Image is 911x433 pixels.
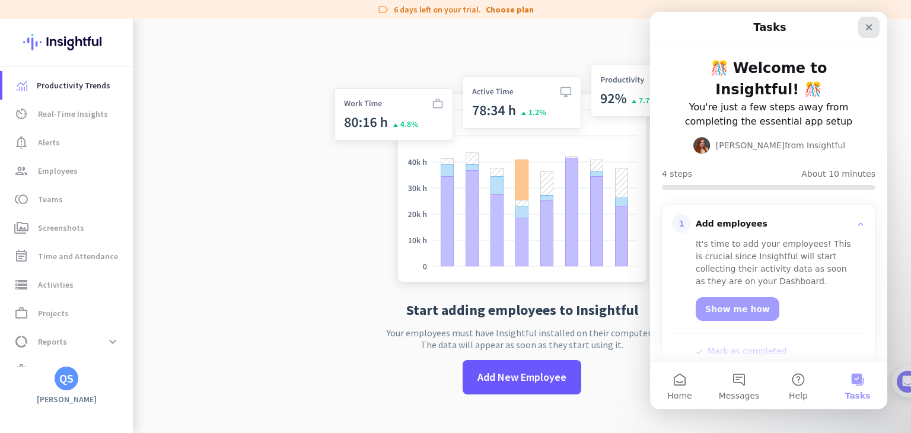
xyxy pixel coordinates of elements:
a: perm_mediaScreenshots [2,214,133,242]
i: group [14,164,28,178]
span: Reports [38,335,67,349]
p: Your employees must have Insightful installed on their computers. The data will appear as soon as... [387,327,657,351]
a: Choose plan [486,4,534,15]
a: notification_importantAlerts [2,128,133,157]
span: Teams [38,192,63,206]
i: notification_important [14,135,28,149]
a: menu-itemProductivity Trends [2,71,133,100]
i: label [377,4,389,15]
a: settingsSettings [2,356,133,384]
a: storageActivities [2,270,133,299]
button: Add New Employee [463,360,581,394]
span: Time and Attendance [38,249,118,263]
img: Insightful logo [23,19,110,65]
i: toll [14,192,28,206]
a: data_usageReportsexpand_more [2,327,133,356]
span: Alerts [38,135,60,149]
span: Settings [38,363,70,377]
h2: Start adding employees to Insightful [406,303,638,317]
i: event_note [14,249,28,263]
span: Productivity Trends [37,78,110,93]
span: Screenshots [38,221,84,235]
i: data_usage [14,335,28,349]
button: expand_more [102,331,123,352]
span: Employees [38,164,78,178]
a: tollTeams [2,185,133,214]
img: no-search-results [326,58,718,294]
a: work_outlineProjects [2,299,133,327]
i: storage [14,278,28,292]
i: perm_media [14,221,28,235]
i: av_timer [14,107,28,121]
img: menu-item [17,80,27,91]
a: av_timerReal-Time Insights [2,100,133,128]
div: QS [59,372,74,384]
span: Activities [38,278,74,292]
i: settings [14,363,28,377]
a: event_noteTime and Attendance [2,242,133,270]
span: Real-Time Insights [38,107,108,121]
span: Projects [38,306,69,320]
a: groupEmployees [2,157,133,185]
iframe: Intercom live chat [650,12,887,409]
span: Add New Employee [477,370,566,385]
i: work_outline [14,306,28,320]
